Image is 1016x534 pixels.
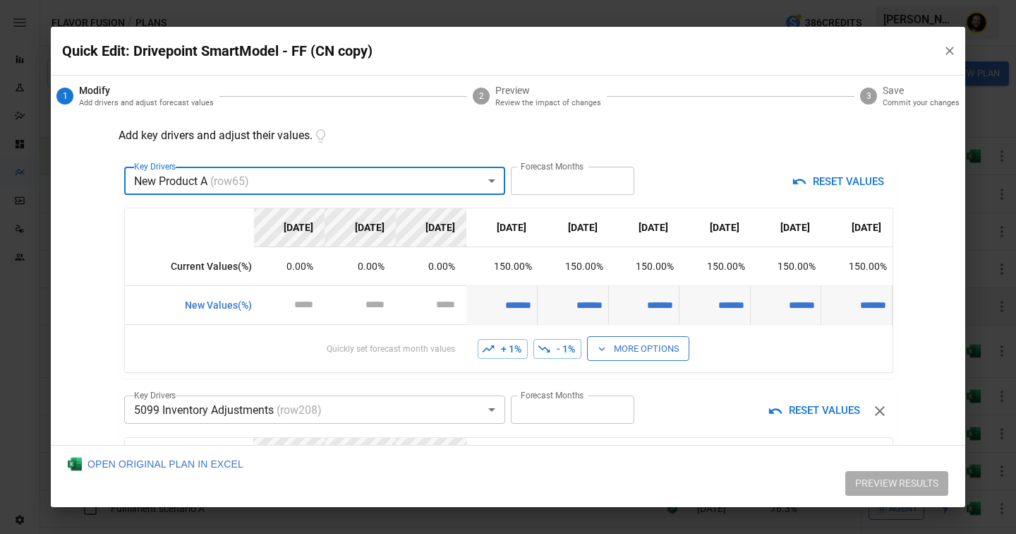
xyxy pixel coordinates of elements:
img: Excel [68,457,82,471]
th: [DATE] [821,438,893,477]
label: Key Drivers [134,389,176,401]
p: New Values (%) [136,298,254,313]
p: Quickly set forecast month values [136,343,455,355]
div: 5099 Inventory Adjustments [124,396,505,424]
span: Save [883,83,960,97]
td: 150.00% [821,247,893,286]
td: 0.00% [325,247,396,286]
button: More Options [587,336,689,361]
span: Modify [79,83,214,97]
td: 150.00% [609,247,680,286]
p: Review the impact of changes [495,97,601,109]
td: 150.00% [679,247,751,286]
button: PREVIEW RESULTS [845,471,948,497]
th: [DATE] [679,438,751,477]
div: OPEN ORIGINAL PLAN IN EXCEL [68,457,243,471]
p: Commit your changes [883,97,960,109]
th: [DATE] [325,438,397,477]
td: 0.00% [254,247,325,286]
label: Key Drivers [134,160,176,172]
th: [DATE] [751,208,822,247]
th: [DATE] [253,438,325,477]
span: (row 65 ) [210,174,249,188]
td: 150.00% [466,247,538,286]
label: Forecast Months [521,389,583,401]
p: Add key drivers and adjust their values. [119,117,329,155]
span: Preview [495,83,601,97]
td: 150.00% [538,247,609,286]
th: [DATE] [396,208,467,247]
th: [DATE] [609,208,680,247]
button: RESET VALUES [763,396,868,425]
th: [DATE] [396,438,467,477]
td: 150.00% [751,247,822,286]
td: 0.00% [396,247,467,286]
th: [DATE] [821,208,893,247]
text: 3 [866,91,871,101]
text: 2 [479,91,484,101]
th: [DATE] [467,438,538,477]
button: - 1% [533,339,581,359]
span: (row 208 ) [277,403,322,417]
p: Current Values (%) [136,259,254,274]
button: RESET VALUES [787,167,892,196]
th: [DATE] [466,208,538,247]
button: + 1% [478,339,528,359]
th: [DATE] [538,208,609,247]
th: [DATE] [254,208,325,247]
th: [DATE] [538,438,609,477]
p: Add drivers and adjust forecast values [79,97,214,109]
th: [DATE] [679,208,751,247]
div: New Product A [124,167,505,195]
th: [DATE] [609,438,680,477]
th: [DATE] [751,438,822,477]
text: 1 [63,91,68,101]
label: Forecast Months [521,160,583,172]
th: [DATE] [325,208,396,247]
p: Quick Edit: Drivepoint SmartModel - FF (CN copy) [62,40,931,62]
